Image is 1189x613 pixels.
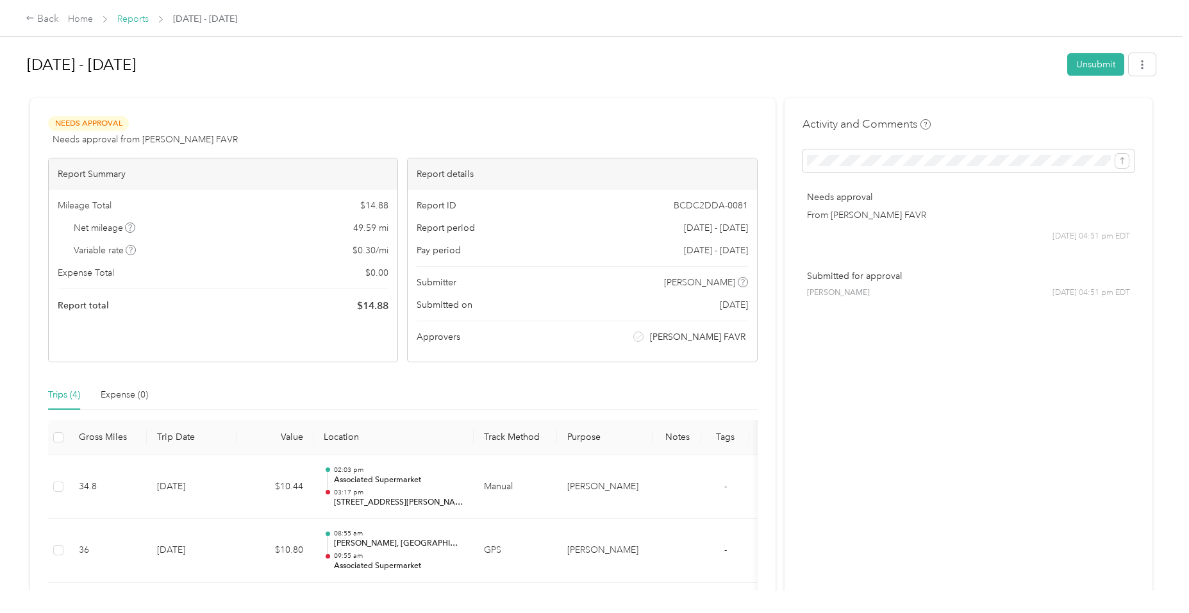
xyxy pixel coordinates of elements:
th: Gross Miles [69,420,147,455]
span: Mileage Total [58,199,112,212]
a: Home [68,13,93,24]
td: $10.80 [237,519,313,583]
p: [PERSON_NAME], [GEOGRAPHIC_DATA], [GEOGRAPHIC_DATA], [US_STATE], 11730, [GEOGRAPHIC_DATA] [334,538,463,550]
iframe: Everlance-gr Chat Button Frame [1117,541,1189,613]
p: 09:55 am [334,551,463,560]
span: Needs approval from [PERSON_NAME] FAVR [53,133,238,146]
td: $10.44 [237,455,313,519]
h1: Aug 16 - 31, 2025 [27,49,1058,80]
span: Report period [417,221,475,235]
th: Value [237,420,313,455]
span: - [724,544,727,555]
span: Submitter [417,276,456,289]
th: Trip Date [147,420,237,455]
td: Acosta [557,455,653,519]
span: [PERSON_NAME] FAVR [650,330,745,344]
p: Needs approval [807,190,1130,204]
p: 03:17 pm [334,488,463,497]
th: Notes [653,420,701,455]
span: - [724,481,727,492]
div: Report Summary [49,158,397,190]
p: Associated Supermarket [334,560,463,572]
span: [DATE] - [DATE] [684,244,748,257]
th: Purpose [557,420,653,455]
span: 49.59 mi [353,221,388,235]
p: Submitted for approval [807,269,1130,283]
td: 36 [69,519,147,583]
p: [STREET_ADDRESS][PERSON_NAME] [334,497,463,508]
span: $ 14.88 [357,298,388,314]
p: From [PERSON_NAME] FAVR [807,208,1130,222]
td: [DATE] [147,519,237,583]
h4: Activity and Comments [802,116,931,132]
td: 34.8 [69,455,147,519]
span: Expense Total [58,266,114,280]
span: Variable rate [74,244,137,257]
div: Expense (0) [101,388,148,402]
th: Track Method [474,420,557,455]
span: $ 0.30 / mi [353,244,388,257]
span: [DATE] 04:51 pm EDT [1052,231,1130,242]
td: Manual [474,455,557,519]
span: [DATE] [720,298,748,312]
td: Acosta [557,519,653,583]
p: 08:55 am [334,529,463,538]
th: Tags [701,420,749,455]
span: Submitted on [417,298,472,312]
td: [DATE] [147,455,237,519]
span: [DATE] - [DATE] [173,12,237,26]
span: $ 0.00 [365,266,388,280]
p: 02:03 pm [334,466,463,474]
th: Location [313,420,474,455]
span: Report ID [417,199,456,212]
p: Associated Supermarket [334,474,463,486]
div: Back [26,12,59,27]
span: [PERSON_NAME] [664,276,735,289]
a: Reports [117,13,149,24]
span: BCDC2DDA-0081 [674,199,748,212]
span: Needs Approval [48,116,129,131]
span: [DATE] 04:51 pm EDT [1052,287,1130,299]
span: $ 14.88 [360,199,388,212]
div: Report details [408,158,756,190]
span: Net mileage [74,221,136,235]
td: GPS [474,519,557,583]
button: Unsubmit [1067,53,1124,76]
span: [PERSON_NAME] [807,287,870,299]
span: Pay period [417,244,461,257]
span: [DATE] - [DATE] [684,221,748,235]
span: Approvers [417,330,460,344]
div: Trips (4) [48,388,80,402]
span: Report total [58,299,109,312]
